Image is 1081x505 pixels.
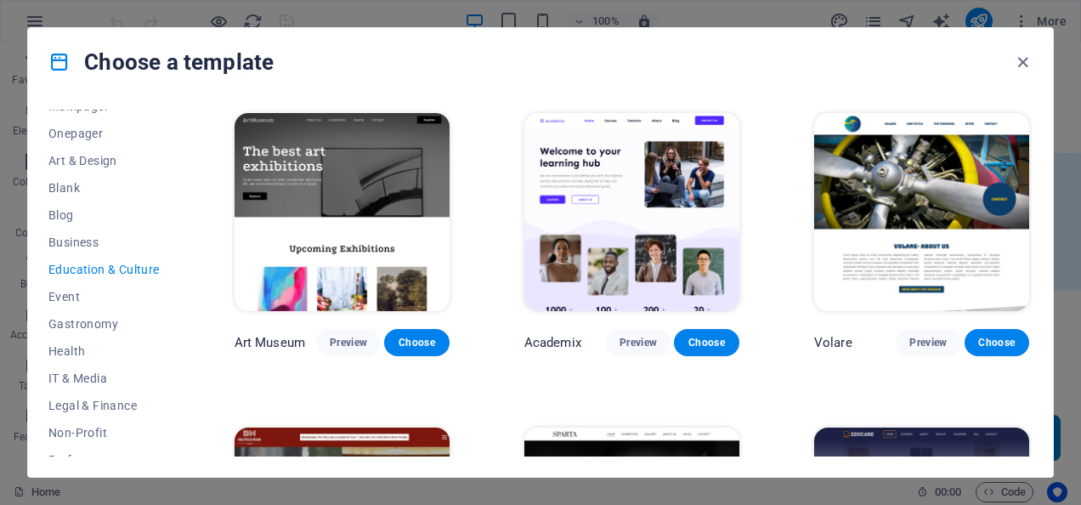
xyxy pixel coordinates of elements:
img: Volare [814,113,1029,311]
button: IT & Media [48,365,160,392]
span: Choose [978,336,1016,349]
p: Academix [524,334,581,351]
button: Choose [674,329,739,356]
span: Blog [48,208,160,222]
button: Art & Design [48,147,160,174]
button: Performance [48,446,160,474]
span: Gastronomy [48,317,160,331]
span: Preview [620,336,657,349]
button: Business [48,229,160,256]
span: Art & Design [48,154,160,167]
button: Education & Culture [48,256,160,283]
img: Academix [524,113,739,311]
span: Blank [48,181,160,195]
button: Preview [606,329,671,356]
span: Performance [48,453,160,467]
span: Business [48,235,160,249]
button: Health [48,338,160,365]
button: Blog [48,201,160,229]
span: Education & Culture [48,263,160,276]
button: Choose [965,329,1029,356]
button: Choose [384,329,449,356]
button: Legal & Finance [48,392,160,419]
span: Event [48,290,160,304]
p: Art Museum [235,334,305,351]
span: IT & Media [48,372,160,385]
span: Legal & Finance [48,399,160,412]
p: Volare [814,334,852,351]
button: Event [48,283,160,310]
span: Onepager [48,127,160,140]
span: Choose [398,336,435,349]
button: Onepager [48,120,160,147]
img: Art Museum [235,113,450,311]
button: Preview [316,329,381,356]
span: Non-Profit [48,426,160,440]
h4: Choose a template [48,48,274,76]
button: Gastronomy [48,310,160,338]
button: Preview [896,329,960,356]
span: Health [48,344,160,358]
span: Preview [330,336,367,349]
button: Blank [48,174,160,201]
span: Preview [909,336,947,349]
button: Non-Profit [48,419,160,446]
span: Choose [688,336,725,349]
